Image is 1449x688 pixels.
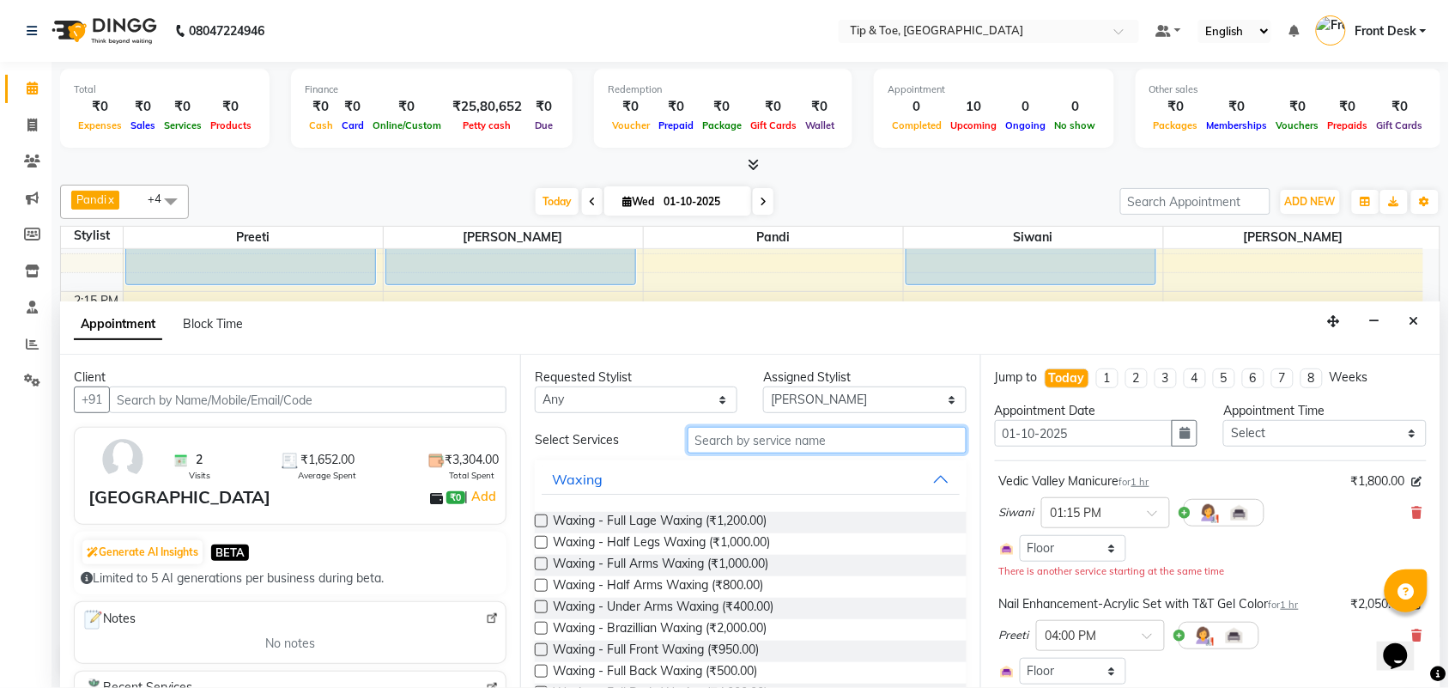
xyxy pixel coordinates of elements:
[1149,82,1428,97] div: Other sales
[109,387,506,413] input: Search by Name/Mobile/Email/Code
[553,512,767,533] span: Waxing - Full Lage Waxing (₹1,200.00)
[552,469,603,490] div: Waxing
[904,227,1163,248] span: Siwani
[946,119,1002,131] span: Upcoming
[160,119,206,131] span: Services
[106,192,114,206] a: x
[44,7,161,55] img: logo
[82,540,203,564] button: Generate AI Insights
[124,227,383,248] span: Preeti
[469,486,499,507] a: Add
[946,97,1002,117] div: 10
[698,119,746,131] span: Package
[1203,97,1272,117] div: ₹0
[1164,227,1424,248] span: [PERSON_NAME]
[74,119,126,131] span: Expenses
[126,97,160,117] div: ₹0
[801,97,839,117] div: ₹0
[995,420,1173,447] input: yyyy-mm-dd
[206,97,256,117] div: ₹0
[81,569,500,588] div: Limited to 5 AI generations per business during beta.
[1149,119,1203,131] span: Packages
[1002,97,1051,117] div: 0
[1184,368,1206,388] li: 4
[536,188,579,215] span: Today
[206,119,256,131] span: Products
[445,451,499,469] span: ₹3,304.00
[1096,368,1119,388] li: 1
[1203,119,1272,131] span: Memberships
[1402,308,1427,335] button: Close
[1377,619,1432,671] iframe: chat widget
[76,192,106,206] span: Pandi
[1285,195,1336,208] span: ADD NEW
[1193,625,1214,646] img: Hairdresser.png
[1269,599,1299,611] small: for
[746,119,801,131] span: Gift Cards
[337,119,368,131] span: Card
[305,119,337,131] span: Cash
[999,565,1225,577] small: There is another service starting at the same time
[999,541,1015,557] img: Interior.png
[654,97,698,117] div: ₹0
[1223,402,1426,420] div: Appointment Time
[1131,476,1149,488] span: 1 hr
[553,619,767,641] span: Waxing - Brazillian Waxing (₹2,000.00)
[888,119,946,131] span: Completed
[1300,368,1323,388] li: 8
[608,82,839,97] div: Redemption
[305,97,337,117] div: ₹0
[305,82,559,97] div: Finance
[553,598,773,619] span: Waxing - Under Arms Waxing (₹400.00)
[1224,625,1245,646] img: Interior.png
[999,627,1029,644] span: Preeti
[368,97,446,117] div: ₹0
[530,119,557,131] span: Due
[1271,368,1294,388] li: 7
[995,402,1197,420] div: Appointment Date
[553,641,759,662] span: Waxing - Full Front Waxing (₹950.00)
[74,309,162,340] span: Appointment
[1324,97,1373,117] div: ₹0
[746,97,801,117] div: ₹0
[1213,368,1235,388] li: 5
[1330,368,1368,387] div: Weeks
[698,97,746,117] div: ₹0
[74,368,506,387] div: Client
[189,7,264,55] b: 08047224946
[654,119,698,131] span: Prepaid
[1272,97,1324,117] div: ₹0
[763,368,966,387] div: Assigned Stylist
[449,469,494,482] span: Total Spent
[1125,368,1148,388] li: 2
[542,464,960,495] button: Waxing
[189,469,210,482] span: Visits
[608,97,654,117] div: ₹0
[74,82,256,97] div: Total
[1373,97,1428,117] div: ₹0
[1351,595,1405,613] span: ₹2,050.00
[618,195,658,208] span: Wed
[1002,119,1051,131] span: Ongoing
[553,533,770,555] span: Waxing - Half Legs Waxing (₹1,000.00)
[1229,502,1250,523] img: Interior.png
[88,484,270,510] div: [GEOGRAPHIC_DATA]
[999,504,1034,521] span: Siwani
[148,192,174,205] span: +4
[1242,368,1264,388] li: 6
[126,119,160,131] span: Sales
[82,609,136,631] span: Notes
[1272,119,1324,131] span: Vouchers
[999,664,1015,679] img: Interior.png
[459,119,516,131] span: Petty cash
[999,472,1149,490] div: Vedic Valley Manicure
[1051,97,1100,117] div: 0
[535,368,737,387] div: Requested Stylist
[265,635,315,653] span: No notes
[888,82,1100,97] div: Appointment
[1412,477,1422,487] i: Edit price
[1120,188,1270,215] input: Search Appointment
[1049,369,1085,387] div: Today
[529,97,559,117] div: ₹0
[1119,476,1149,488] small: for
